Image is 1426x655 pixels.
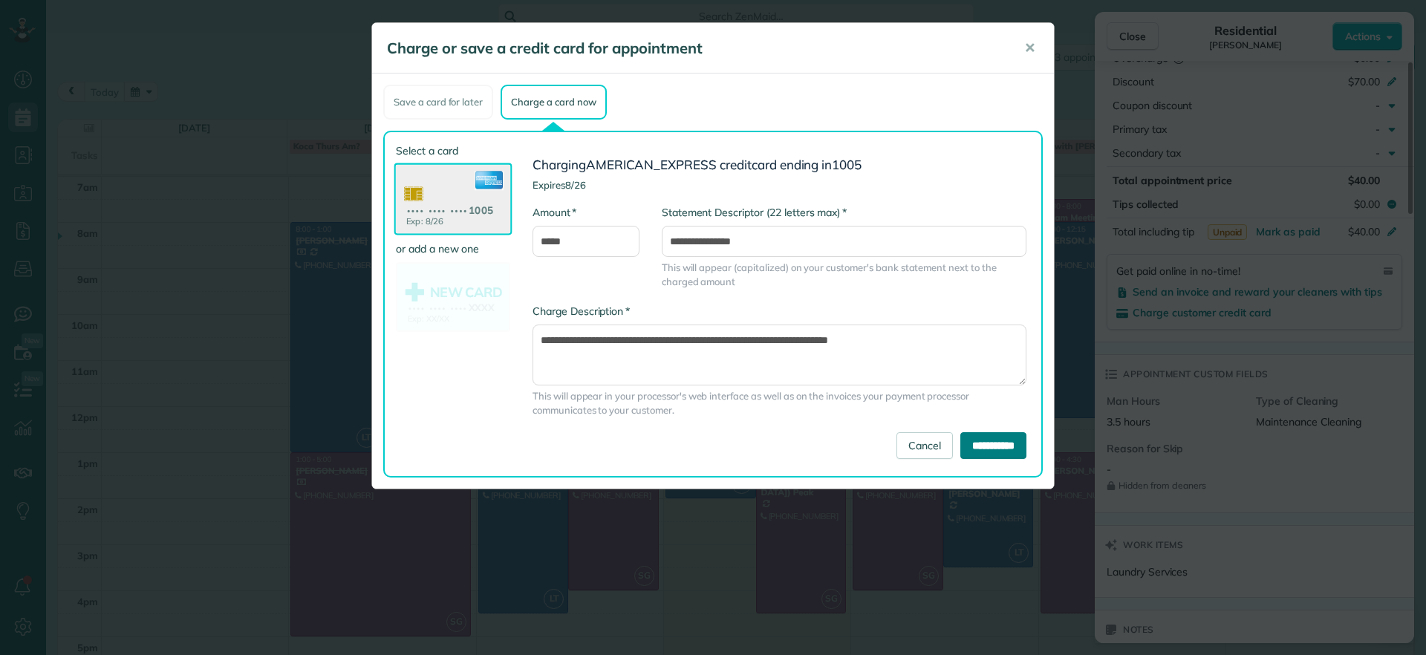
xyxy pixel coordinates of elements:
span: 8/26 [565,179,586,191]
label: Amount [533,205,576,220]
span: This will appear (capitalized) on your customer's bank statement next to the charged amount [662,261,1026,289]
span: credit [720,157,752,172]
label: Statement Descriptor (22 letters max) [662,205,847,220]
span: ✕ [1024,39,1035,56]
div: Charge a card now [501,85,606,120]
h4: Expires [533,180,1026,190]
a: Cancel [896,432,953,459]
label: Select a card [396,143,510,158]
h3: Charging card ending in [533,158,1026,172]
span: This will appear in your processor's web interface as well as on the invoices your payment proces... [533,389,1026,417]
h5: Charge or save a credit card for appointment [387,38,1003,59]
span: AMERICAN_EXPRESS [586,157,717,172]
label: or add a new one [396,241,510,256]
label: Charge Description [533,304,630,319]
span: 1005 [832,157,862,172]
div: Save a card for later [383,85,493,120]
